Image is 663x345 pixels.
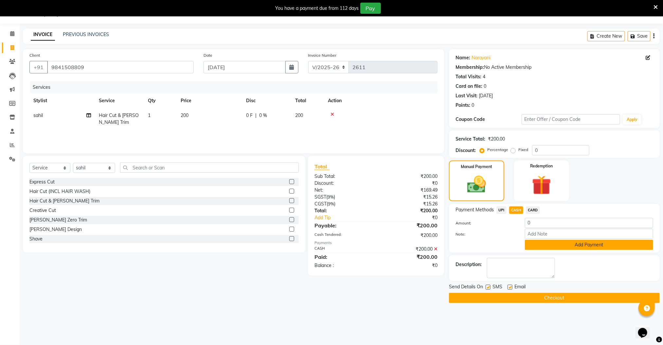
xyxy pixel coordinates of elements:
[276,5,359,12] div: You have a payment due from 112 days
[29,226,82,233] div: [PERSON_NAME] Design
[204,52,212,58] label: Date
[310,201,376,207] div: ( )
[33,112,43,118] span: sahil
[328,201,334,206] span: 9%
[449,283,483,292] span: Send Details On
[456,261,482,268] div: Description:
[461,174,492,195] img: _cash.svg
[242,93,291,108] th: Disc
[310,262,376,269] div: Balance :
[314,240,438,246] div: Payments
[456,64,653,71] div: No Active Membership
[456,64,484,71] div: Membership:
[295,112,303,118] span: 200
[522,114,620,125] input: Enter Offer / Coupon Code
[30,81,442,93] div: Services
[310,246,376,253] div: CASH
[324,93,438,108] th: Action
[376,246,442,253] div: ₹200.00
[456,54,470,61] div: Name:
[456,206,494,213] span: Payment Methods
[181,112,188,118] span: 200
[310,173,376,180] div: Sub Total:
[310,180,376,187] div: Discount:
[291,93,324,108] th: Total
[310,207,376,214] div: Total:
[310,253,376,261] div: Paid:
[456,73,481,80] div: Total Visits:
[451,220,520,226] label: Amount:
[472,102,474,109] div: 0
[456,102,470,109] div: Points:
[456,92,477,99] div: Last Visit:
[376,253,442,261] div: ₹200.00
[461,164,493,170] label: Manual Payment
[376,187,442,194] div: ₹169.49
[310,221,376,229] div: Payable:
[255,112,257,119] span: |
[29,198,99,204] div: Hair Cut & [PERSON_NAME] Trim
[310,187,376,194] div: Net:
[451,231,520,237] label: Note:
[472,54,490,61] a: Narayani
[310,214,387,221] a: Add Tip
[509,206,523,214] span: CASH
[120,163,299,173] input: Search or Scan
[376,221,442,229] div: ₹200.00
[496,206,507,214] span: UPI
[484,83,486,90] div: 0
[314,194,326,200] span: SGST
[376,201,442,207] div: ₹15.26
[456,147,476,154] div: Discount:
[308,52,337,58] label: Invoice Number
[63,31,109,37] a: PREVIOUS INVOICES
[376,262,442,269] div: ₹0
[456,116,521,123] div: Coupon Code
[449,293,660,303] button: Checkout
[314,201,327,207] span: CGST
[31,29,55,41] a: INVOICE
[29,217,87,223] div: [PERSON_NAME] Zero Trim
[456,136,485,143] div: Service Total:
[525,229,653,239] input: Add Note
[479,92,493,99] div: [DATE]
[29,61,48,73] button: +91
[636,319,656,338] iframe: chat widget
[526,206,540,214] span: CARD
[95,93,144,108] th: Service
[144,93,177,108] th: Qty
[310,232,376,239] div: Cash Tendered:
[376,207,442,214] div: ₹200.00
[29,207,56,214] div: Creative Cut
[488,136,505,143] div: ₹200.00
[360,3,381,14] button: Pay
[456,83,482,90] div: Card on file:
[47,61,194,73] input: Search by Name/Mobile/Email/Code
[483,73,485,80] div: 4
[177,93,242,108] th: Price
[587,31,625,41] button: Create New
[99,112,139,125] span: Hair Cut & [PERSON_NAME] Trim
[525,218,653,228] input: Amount
[376,232,442,239] div: ₹200.00
[623,115,641,125] button: Apply
[376,173,442,180] div: ₹200.00
[29,188,90,195] div: Hair Cut (INCL HAIR WASH)
[525,240,653,250] button: Add Payment
[487,147,508,153] label: Percentage
[514,283,526,292] span: Email
[246,112,253,119] span: 0 F
[259,112,267,119] span: 0 %
[493,283,502,292] span: SMS
[29,179,55,185] div: Express Cut
[148,112,151,118] span: 1
[328,194,334,200] span: 9%
[387,214,442,221] div: ₹0
[526,173,557,197] img: _gift.svg
[518,147,528,153] label: Fixed
[29,236,43,242] div: Shave
[376,194,442,201] div: ₹15.26
[29,93,95,108] th: Stylist
[376,180,442,187] div: ₹0
[310,194,376,201] div: ( )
